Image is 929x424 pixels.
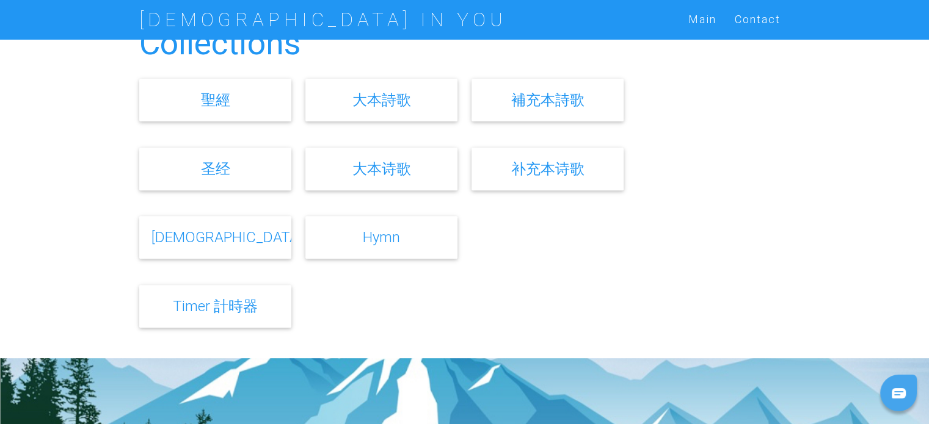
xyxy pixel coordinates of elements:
[151,228,302,246] a: [DEMOGRAPHIC_DATA]
[139,26,790,62] h2: Collections
[352,91,411,109] a: 大本詩歌
[363,228,400,246] a: Hymn
[511,91,584,109] a: 補充本詩歌
[173,297,258,315] a: Timer 計時器
[201,160,230,178] a: 圣经
[352,160,411,178] a: 大本诗歌
[511,160,584,178] a: 补充本诗歌
[201,91,230,109] a: 聖經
